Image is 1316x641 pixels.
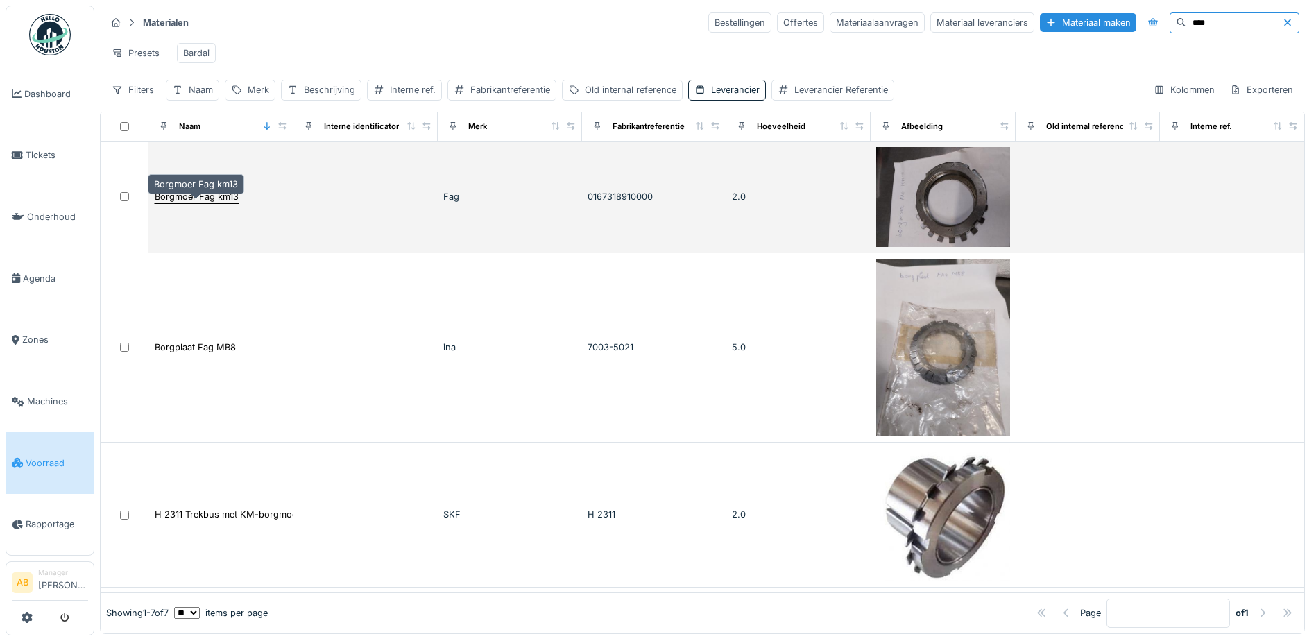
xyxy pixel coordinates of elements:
a: Zones [6,309,94,371]
div: Interne ref. [390,83,436,96]
a: Tickets [6,125,94,187]
span: Machines [27,395,88,408]
a: Agenda [6,248,94,309]
div: Filters [105,80,160,100]
span: Tickets [26,148,88,162]
div: Materiaal maken [1040,13,1136,32]
a: Machines [6,370,94,432]
li: AB [12,572,33,593]
div: Naam [189,83,213,96]
a: Voorraad [6,432,94,494]
div: ina [443,341,576,354]
img: Borgplaat Fag MB8 [876,259,1009,436]
div: Interne identificator [324,121,399,133]
div: Naam [179,121,200,133]
span: Rapportage [26,518,88,531]
div: Borgmoer Fag km13 [155,190,239,203]
strong: of 1 [1236,606,1249,619]
div: Afbeelding [901,121,943,133]
span: Agenda [23,272,88,285]
div: 7003-5021 [588,341,721,354]
div: Merk [468,121,487,133]
div: Borgplaat Fag MB8 [155,341,236,354]
div: Fabrikantreferentie [470,83,550,96]
span: Zones [22,333,88,346]
div: Beschrijving [304,83,355,96]
div: Materiaal leveranciers [930,12,1034,33]
div: SKF [443,508,576,521]
div: Merk [248,83,269,96]
div: Old internal reference [585,83,676,96]
div: Old internal reference [1046,121,1129,133]
div: 2.0 [732,190,865,203]
div: Materiaalaanvragen [830,12,925,33]
div: Showing 1 - 7 of 7 [106,606,169,619]
div: Leverancier Referentie [794,83,888,96]
div: Bestellingen [708,12,771,33]
div: Page [1080,606,1101,619]
div: Interne ref. [1190,121,1232,133]
li: [PERSON_NAME] [38,567,88,597]
span: Voorraad [26,456,88,470]
div: H 2311 Trekbus met KM-borgmoer en MB-borgring, metrische afmetingen [155,508,468,521]
a: AB Manager[PERSON_NAME] [12,567,88,601]
img: H 2311 Trekbus met KM-borgmoer en MB-borgring, metrische afmetingen [876,448,1009,581]
div: Leverancier [711,83,760,96]
span: Onderhoud [27,210,88,223]
span: Dashboard [24,87,88,101]
div: Bardai [183,46,210,60]
div: Kolommen [1147,80,1221,100]
div: Borgmoer Fag km13 [148,174,244,194]
div: Fag [443,190,576,203]
div: 5.0 [732,341,865,354]
a: Onderhoud [6,186,94,248]
a: Rapportage [6,494,94,556]
div: Fabrikantreferentie [613,121,685,133]
img: Badge_color-CXgf-gQk.svg [29,14,71,55]
div: 2.0 [732,508,865,521]
div: items per page [174,606,268,619]
img: Borgmoer Fag km13 [876,147,1009,247]
div: Exporteren [1224,80,1299,100]
div: H 2311 [588,508,721,521]
div: Presets [105,43,166,63]
div: 0167318910000 [588,190,721,203]
div: Hoeveelheid [757,121,805,133]
a: Dashboard [6,63,94,125]
strong: Materialen [137,16,194,29]
div: Offertes [777,12,824,33]
div: Manager [38,567,88,578]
